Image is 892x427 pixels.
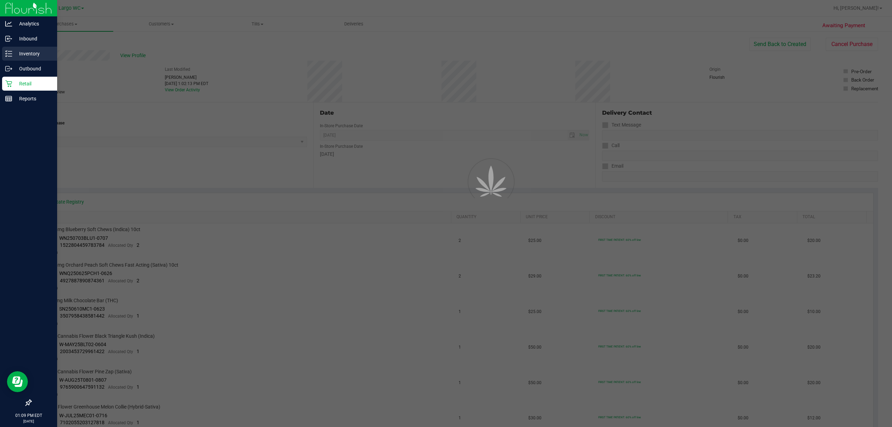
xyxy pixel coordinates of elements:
[12,35,54,43] p: Inbound
[3,412,54,419] p: 01:09 PM EDT
[12,64,54,73] p: Outbound
[5,35,12,42] inline-svg: Inbound
[5,50,12,57] inline-svg: Inventory
[12,20,54,28] p: Analytics
[5,80,12,87] inline-svg: Retail
[12,49,54,58] p: Inventory
[5,65,12,72] inline-svg: Outbound
[12,94,54,103] p: Reports
[5,20,12,27] inline-svg: Analytics
[3,419,54,424] p: [DATE]
[7,371,28,392] iframe: Resource center
[5,95,12,102] inline-svg: Reports
[12,79,54,88] p: Retail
